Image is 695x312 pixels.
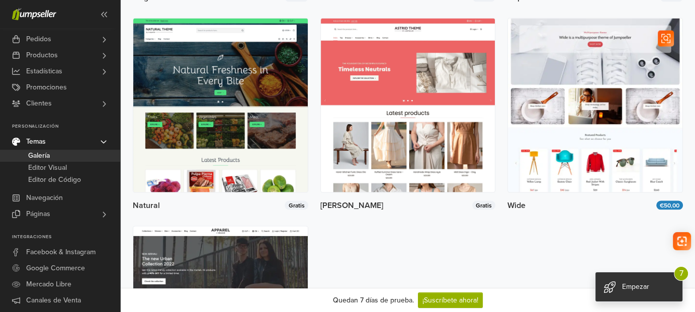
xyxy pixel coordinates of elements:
[26,260,85,276] span: Google Commerce
[26,95,52,112] span: Clientes
[26,79,67,95] span: Promociones
[12,234,120,240] p: Integraciones
[320,201,383,210] span: [PERSON_NAME]
[26,244,96,260] span: Facebook & Instagram
[418,292,483,308] a: ¡Suscríbete ahora!
[26,63,62,79] span: Estadísticas
[26,134,46,150] span: Temas
[133,19,308,193] img: Ver más detalles del tema Natural.
[333,295,414,305] div: Quedan 7 días de prueba.
[674,266,688,281] span: 7
[285,201,308,210] span: Gratis
[472,201,495,210] span: Gratis
[133,201,160,210] span: Natural
[321,19,495,193] img: Ver más detalles del tema Astrid.
[28,150,50,162] span: Galería
[28,174,81,186] span: Editor de Código
[26,31,51,47] span: Pedidos
[507,201,526,210] span: Wide
[595,272,682,301] div: Empezar 7
[26,292,81,308] span: Canales de Venta
[26,47,58,63] span: Productos
[26,190,63,206] span: Navegación
[508,19,682,193] img: Ver más detalles del tema Wide.
[26,206,50,222] span: Páginas
[622,282,649,291] span: Empezar
[656,201,683,210] span: €50,00
[26,276,71,292] span: Mercado Libre
[12,124,120,130] p: Personalización
[28,162,67,174] span: Editor Visual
